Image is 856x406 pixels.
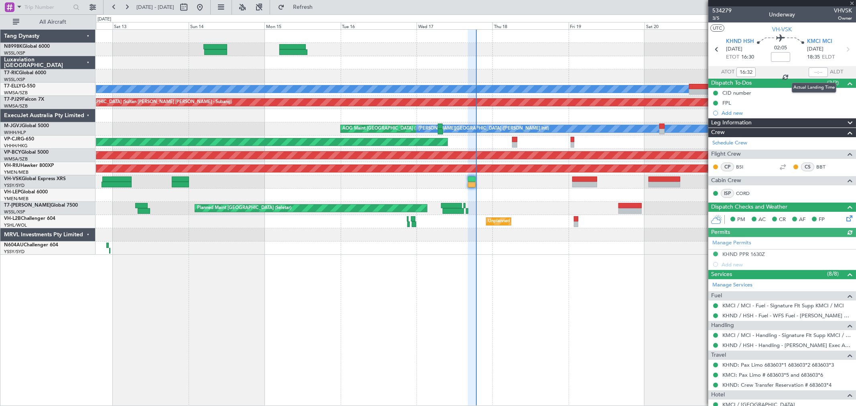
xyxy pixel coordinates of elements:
[711,79,752,88] span: Dispatch To-Dos
[4,84,35,89] a: T7-ELLYG-550
[45,96,232,108] div: Planned Maint [GEOGRAPHIC_DATA] (Sultan [PERSON_NAME] [PERSON_NAME] - Subang)
[645,22,720,29] div: Sat 20
[722,302,844,309] a: KMCI / MCI - Fuel - Signature Flt Supp KMCI / MCI
[4,150,49,155] a: VP-BCYGlobal 5000
[136,4,174,11] span: [DATE] - [DATE]
[21,19,85,25] span: All Aircraft
[4,216,55,221] a: VH-L2BChallenger 604
[4,71,46,75] a: T7-RICGlobal 6000
[711,118,752,128] span: Leg Information
[4,50,25,56] a: WSSL/XSP
[816,163,834,171] a: BBT
[492,22,568,29] div: Thu 18
[419,123,549,135] div: [PERSON_NAME][GEOGRAPHIC_DATA] ([PERSON_NAME] Intl)
[722,371,823,378] a: KMCI: Pax Limo # 683603*5 and 683603*6
[834,6,852,15] span: VHVSK
[726,45,742,53] span: [DATE]
[4,249,24,255] a: YSSY/SYD
[4,143,28,149] a: VHHH/HKG
[4,196,28,202] a: YMEN/MEB
[773,25,792,34] span: VH-VSK
[4,44,22,49] span: N8998K
[711,291,722,300] span: Fuel
[4,243,24,248] span: N604AU
[189,22,264,29] div: Sun 14
[4,77,25,83] a: WSSL/XSP
[4,243,58,248] a: N604AUChallenger 604
[9,16,87,28] button: All Aircraft
[726,53,739,61] span: ETOT
[4,177,66,181] a: VH-VSKGlobal Express XRS
[4,163,20,168] span: VH-RIU
[737,216,745,224] span: PM
[113,22,189,29] div: Sat 13
[4,177,22,181] span: VH-VSK
[4,190,20,195] span: VH-LEP
[711,390,725,400] span: Hotel
[4,124,22,128] span: M-JGVJ
[4,71,19,75] span: T7-RIC
[98,16,111,23] div: [DATE]
[801,162,814,171] div: CS
[722,312,852,319] a: KHND / HSH - Fuel - WFS Fuel - [PERSON_NAME] Exec KHND / HSH (EJ Asia Only)
[722,332,852,339] a: KMCI / MCI - Handling - Signature Flt Supp KMCI / MCI
[819,216,825,224] span: FP
[799,216,805,224] span: AF
[774,44,787,52] span: 02:05
[4,216,21,221] span: VH-L2B
[4,124,49,128] a: M-JGVJGlobal 5000
[343,123,437,135] div: AOG Maint [GEOGRAPHIC_DATA] (Halim Intl)
[4,137,34,142] a: VP-CJRG-650
[712,6,732,15] span: 534279
[4,190,48,195] a: VH-LEPGlobal 6000
[569,22,645,29] div: Fri 19
[4,137,20,142] span: VP-CJR
[711,176,741,185] span: Cabin Crew
[4,84,22,89] span: T7-ELLY
[721,68,734,76] span: ATOT
[4,130,26,136] a: WIHH/HLP
[807,38,832,46] span: KMCI MCI
[769,11,795,19] div: Underway
[417,22,492,29] div: Wed 17
[4,183,24,189] a: YSSY/SYD
[822,53,835,61] span: ELDT
[722,99,731,106] div: FPL
[711,203,787,212] span: Dispatch Checks and Weather
[736,163,754,171] a: BSI
[712,15,732,22] span: 3/5
[741,53,754,61] span: 16:30
[721,162,734,171] div: CP
[274,1,322,14] button: Refresh
[286,4,320,10] span: Refresh
[711,150,741,159] span: Flight Crew
[710,24,724,32] button: UTC
[722,382,832,388] a: KHND: Crew Transfer Reservation # 683603*4
[779,216,786,224] span: CR
[711,128,725,137] span: Crew
[711,351,726,360] span: Travel
[4,44,50,49] a: N8998KGlobal 6000
[807,53,820,61] span: 18:35
[711,270,732,279] span: Services
[4,203,78,208] a: T7-[PERSON_NAME]Global 7500
[807,45,823,53] span: [DATE]
[827,270,839,278] span: (8/8)
[197,202,291,214] div: Planned Maint [GEOGRAPHIC_DATA] (Seletar)
[726,38,754,46] span: KHND HSH
[4,163,54,168] a: VH-RIUHawker 800XP
[758,216,766,224] span: AC
[4,156,28,162] a: WMSA/SZB
[792,83,836,93] div: Actual Landing Time
[721,189,734,198] div: ISP
[830,68,843,76] span: ALDT
[712,281,752,289] a: Manage Services
[4,203,51,208] span: T7-[PERSON_NAME]
[4,90,28,96] a: WMSA/SZB
[712,139,747,147] a: Schedule Crew
[488,215,620,227] div: Unplanned Maint [GEOGRAPHIC_DATA] ([GEOGRAPHIC_DATA])
[341,22,417,29] div: Tue 16
[736,190,754,197] a: CORD
[4,97,44,102] a: T7-PJ29Falcon 7X
[722,342,852,349] a: KHND / HSH - Handling - [PERSON_NAME] Exec Arpt KHND / HSH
